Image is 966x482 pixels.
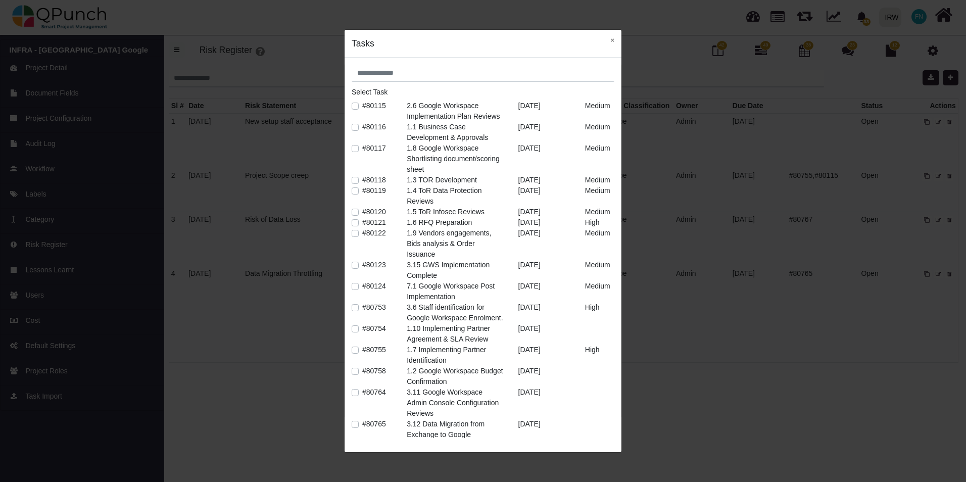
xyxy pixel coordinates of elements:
label: #80124 [362,281,386,292]
legend: Select Task [352,87,614,101]
label: #80755 [362,345,386,355]
label: #80117 [362,143,386,154]
div: 1.9 Vendors engagements, Bids analysis & Order Issuance [399,228,510,260]
label: #80116 [362,122,386,132]
div: Medium [577,207,622,217]
label: #80758 [362,366,386,376]
label: #80115 [362,101,386,111]
div: 1.7 Implementing Partner Identification [399,345,510,366]
div: 1.3 TOR Development [399,175,510,185]
label: #80764 [362,387,386,398]
div: [DATE] [511,143,577,175]
div: 3.6 Staff identification for Google Workspace Enrolment. [399,302,510,323]
div: Medium [577,260,622,281]
div: [DATE] [511,302,577,323]
div: [DATE] [511,228,577,260]
div: 7.1 Google Workspace Post Implementation [399,281,510,302]
div: [DATE] [511,185,577,207]
div: [DATE] [511,217,577,228]
div: 3.15 GWS Implementation Complete [399,260,510,281]
div: High [577,217,622,228]
div: [DATE] [511,366,577,387]
div: 3.11 Google Workspace Admin Console Configuration Reviews [399,387,510,419]
div: High [577,345,622,366]
div: [DATE] [511,323,577,345]
label: #80119 [362,185,386,196]
div: Medium [577,185,622,207]
div: [DATE] [511,207,577,217]
div: Medium [577,122,622,143]
div: [DATE] [511,345,577,366]
div: [DATE] [511,281,577,302]
label: #80765 [362,419,386,429]
div: 1.10 Implementing Partner Agreement & SLA Review [399,323,510,345]
div: 1.6 RFQ Preparation [399,217,510,228]
div: [DATE] [511,387,577,419]
label: #80118 [362,175,386,185]
label: #80753 [362,302,386,313]
div: [DATE] [511,101,577,122]
div: 1.1 Business Case Development & Approvals [399,122,510,143]
h5: Tasks [352,37,374,50]
div: 2.6 Google Workspace Implementation Plan Reviews [399,101,510,122]
div: Medium [577,101,622,122]
label: #80754 [362,323,386,334]
label: #80121 [362,217,386,228]
div: 1.8 Google Workspace Shortlisting document/scoring sheet [399,143,510,175]
div: [DATE] [511,122,577,143]
label: #80123 [362,260,386,270]
label: #80120 [362,207,386,217]
div: High [577,302,622,323]
div: [DATE] [511,419,577,451]
div: 1.2 Google Workspace Budget Confirmation [399,366,510,387]
div: 3.12 Data Migration from Exchange to Google Workspace [399,419,510,451]
div: Medium [577,175,622,185]
div: 1.4 ToR Data Protection Reviews [399,185,510,207]
div: Medium [577,143,622,175]
div: Medium [577,228,622,260]
div: [DATE] [511,175,577,185]
button: Close [603,30,621,51]
div: Medium [577,281,622,302]
div: [DATE] [511,260,577,281]
label: #80122 [362,228,386,238]
div: 1.5 ToR Infosec Reviews [399,207,510,217]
